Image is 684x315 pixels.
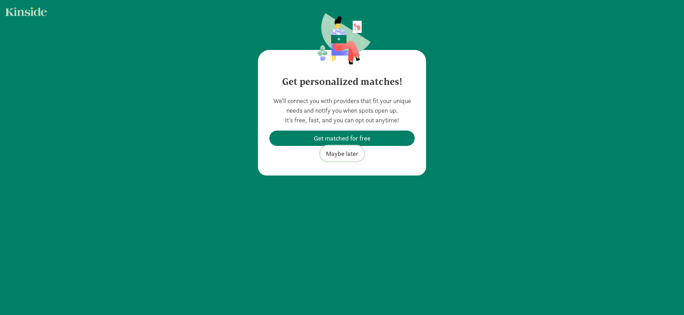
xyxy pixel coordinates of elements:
span: Get matched for free [314,133,370,143]
div: We’ll connect you with providers that fit your unique needs and notify you when spots open up. It... [269,96,415,161]
button: Maybe later [320,146,364,161]
h4: Get personalized matches! [269,70,415,87]
button: Get matched for free [269,131,415,146]
span: Maybe later [326,149,358,158]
